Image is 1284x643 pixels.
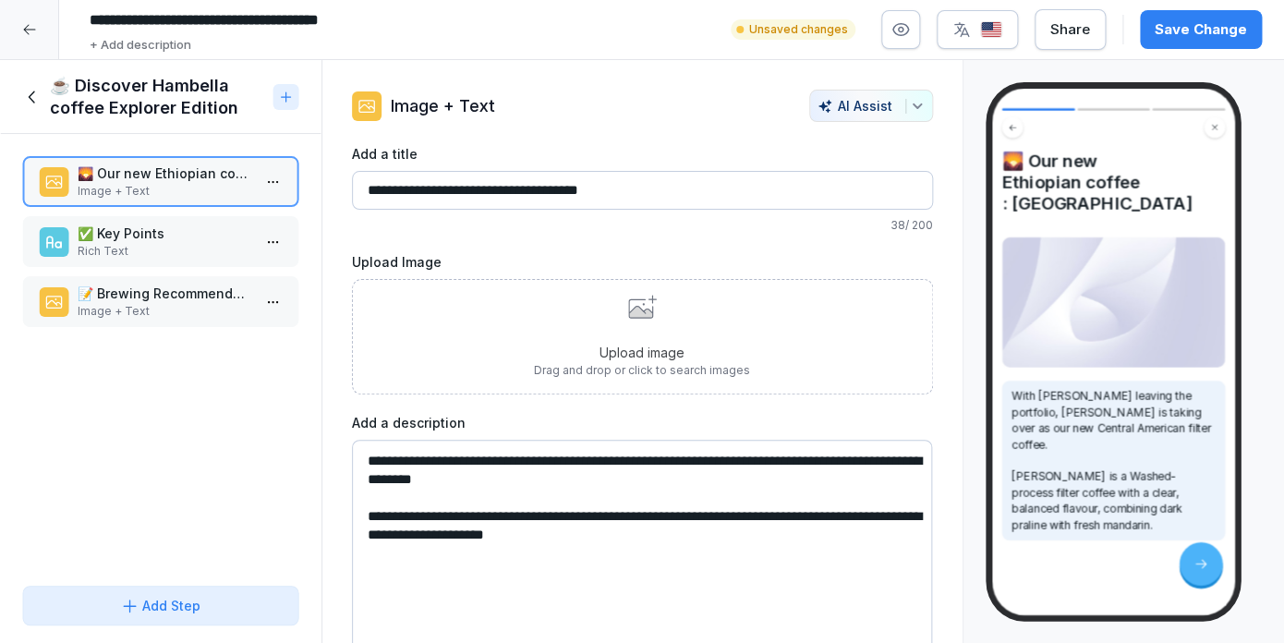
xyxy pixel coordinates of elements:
label: Add a title [352,144,933,164]
p: 38 / 200 [352,217,933,234]
p: + Add description [90,36,191,55]
button: Save Change [1140,10,1262,49]
img: us.svg [980,21,1002,39]
img: Image and Text preview image [1001,237,1225,367]
div: Add Step [120,596,200,615]
p: Image + Text [78,183,251,200]
p: Drag and drop or click to search images [534,362,750,379]
p: 📝 Brewing Recommendation [78,284,251,303]
div: 🌄 Our new Ethiopian coffee : [GEOGRAPHIC_DATA]Image + Text [22,156,299,207]
p: ✅ Key Points [78,224,251,243]
div: ✅ Key PointsRich Text [22,216,299,267]
p: Image + Text [78,303,251,320]
p: Image + Text [391,93,495,118]
button: Share [1035,9,1106,50]
label: Add a description [352,413,933,432]
div: 📝 Brewing RecommendationImage + Text [22,276,299,327]
button: Add Step [22,586,299,625]
p: Upload image [534,343,750,362]
h4: 🌄 Our new Ethiopian coffee : [GEOGRAPHIC_DATA] [1001,151,1225,213]
button: AI Assist [809,90,933,122]
p: Unsaved changes [749,21,848,38]
div: Share [1050,19,1090,40]
h1: ☕ Discover Hambella coffee Explorer Edition [50,75,266,119]
p: Rich Text [78,243,251,260]
div: Save Change [1155,19,1247,40]
p: 🌄 Our new Ethiopian coffee : [GEOGRAPHIC_DATA] [78,164,251,183]
div: AI Assist [818,98,925,114]
label: Upload Image [352,252,933,272]
p: With [PERSON_NAME] leaving the portfolio, [PERSON_NAME] is taking over as our new Central America... [1011,388,1215,533]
